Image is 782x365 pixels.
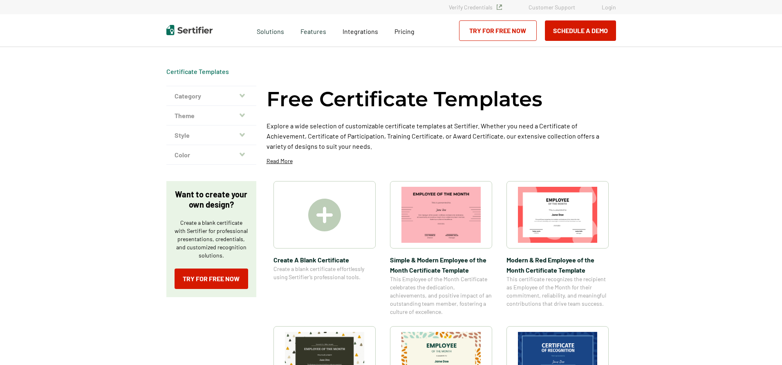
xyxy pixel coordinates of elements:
p: Read More [267,157,293,165]
span: Certificate Templates [166,67,229,76]
img: Create A Blank Certificate [308,199,341,231]
span: Create A Blank Certificate [273,255,376,265]
button: Color [166,145,256,165]
a: Try for Free Now [175,269,248,289]
img: Verified [497,4,502,10]
img: Sertifier | Digital Credentialing Platform [166,25,213,35]
p: Explore a wide selection of customizable certificate templates at Sertifier. Whether you need a C... [267,121,616,151]
button: Category [166,86,256,106]
a: Certificate Templates [166,67,229,75]
img: Simple & Modern Employee of the Month Certificate Template [401,187,481,243]
a: Simple & Modern Employee of the Month Certificate TemplateSimple & Modern Employee of the Month C... [390,181,492,316]
a: Try for Free Now [459,20,537,41]
p: Create a blank certificate with Sertifier for professional presentations, credentials, and custom... [175,219,248,260]
div: Breadcrumb [166,67,229,76]
a: Customer Support [529,4,575,11]
span: Solutions [257,25,284,36]
img: Modern & Red Employee of the Month Certificate Template [518,187,597,243]
a: Login [602,4,616,11]
a: Integrations [343,25,378,36]
p: Want to create your own design? [175,189,248,210]
span: Modern & Red Employee of the Month Certificate Template [506,255,609,275]
span: Integrations [343,27,378,35]
span: Features [300,25,326,36]
span: This Employee of the Month Certificate celebrates the dedication, achievements, and positive impa... [390,275,492,316]
a: Modern & Red Employee of the Month Certificate TemplateModern & Red Employee of the Month Certifi... [506,181,609,316]
button: Style [166,125,256,145]
span: Create a blank certificate effortlessly using Sertifier’s professional tools. [273,265,376,281]
h1: Free Certificate Templates [267,86,542,112]
button: Theme [166,106,256,125]
a: Pricing [394,25,415,36]
span: This certificate recognizes the recipient as Employee of the Month for their commitment, reliabil... [506,275,609,308]
span: Simple & Modern Employee of the Month Certificate Template [390,255,492,275]
a: Verify Credentials [449,4,502,11]
span: Pricing [394,27,415,35]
